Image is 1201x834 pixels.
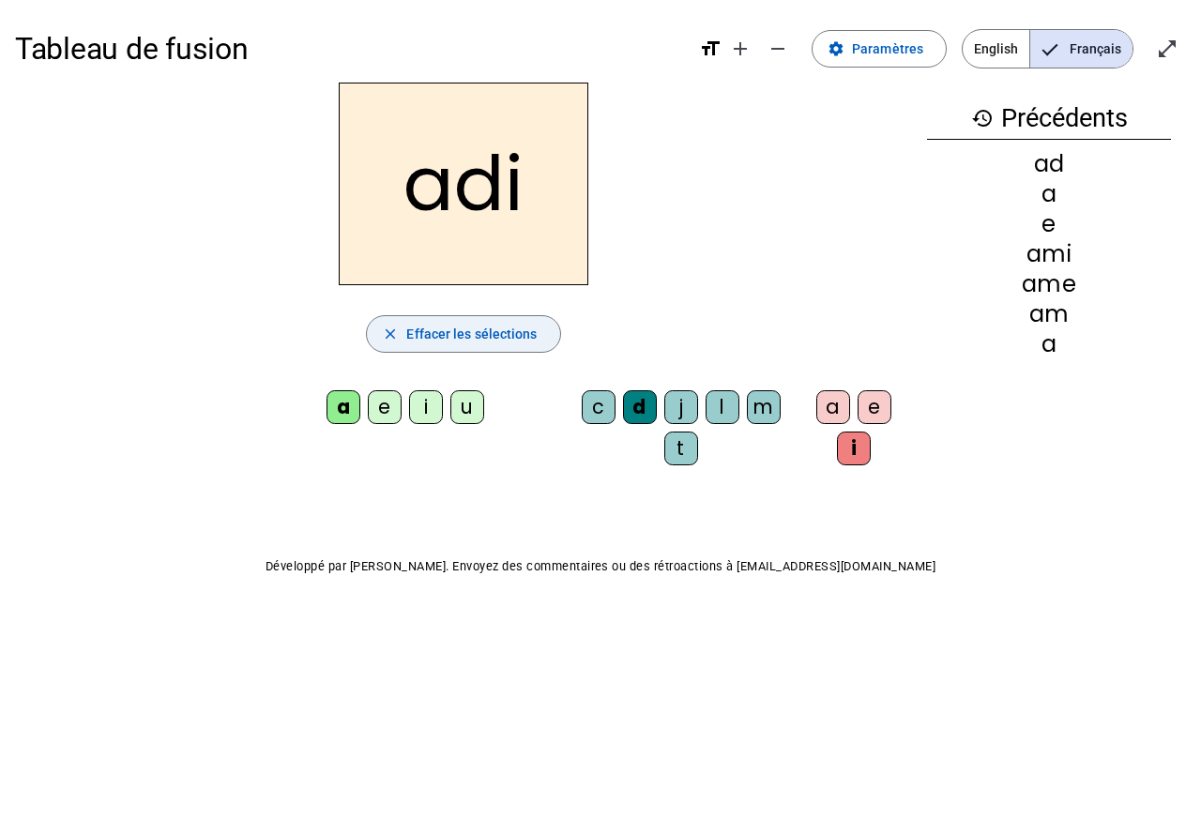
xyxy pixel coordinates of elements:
[327,390,360,424] div: a
[927,153,1171,175] div: ad
[927,333,1171,356] div: a
[927,273,1171,296] div: ame
[747,390,781,424] div: m
[339,83,588,285] h2: adi
[729,38,752,60] mat-icon: add
[812,30,947,68] button: Paramètres
[963,30,1029,68] span: English
[706,390,739,424] div: l
[852,38,923,60] span: Paramètres
[759,30,797,68] button: Diminuer la taille de la police
[15,555,1186,578] p: Développé par [PERSON_NAME]. Envoyez des commentaires ou des rétroactions à [EMAIL_ADDRESS][DOMAI...
[366,315,560,353] button: Effacer les sélections
[767,38,789,60] mat-icon: remove
[927,243,1171,265] div: ami
[1156,38,1178,60] mat-icon: open_in_full
[816,390,850,424] div: a
[722,30,759,68] button: Augmenter la taille de la police
[927,183,1171,205] div: a
[927,98,1171,140] h3: Précédents
[450,390,484,424] div: u
[382,326,399,342] mat-icon: close
[837,432,871,465] div: i
[664,390,698,424] div: j
[699,38,722,60] mat-icon: format_size
[15,19,684,79] h1: Tableau de fusion
[664,432,698,465] div: t
[409,390,443,424] div: i
[858,390,891,424] div: e
[962,29,1133,68] mat-button-toggle-group: Language selection
[927,213,1171,235] div: e
[927,303,1171,326] div: am
[368,390,402,424] div: e
[971,107,994,129] mat-icon: history
[582,390,616,424] div: c
[828,40,844,57] mat-icon: settings
[406,323,537,345] span: Effacer les sélections
[623,390,657,424] div: d
[1030,30,1133,68] span: Français
[1148,30,1186,68] button: Entrer en plein écran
